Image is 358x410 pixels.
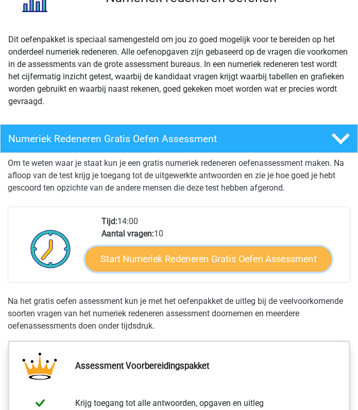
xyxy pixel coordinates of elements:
div: Na het gratis oefen assessment kun je met het oefenpakket de uitleg bij de veelvoorkomende soorte... [8,295,350,332]
h4: Numeriek Redeneren Gratis Oefen Assessment [8,133,291,145]
a: Start Numeriek Redeneren Gratis Oefen Assessment [86,247,331,271]
b: Aantal vragen: [101,229,154,238]
p: Dit oefenpakket is speciaal samengesteld om jou zo goed mogelijk voor te bereiden op het onderdee... [8,33,350,108]
b: Tijd: [101,216,117,226]
a: Numeriek Redeneren Gratis Oefen Assessment [8,124,350,153]
p: Om te weten waar je staat kun je een gratis numeriek redeneren oefenassessment maken. Na afloop v... [8,157,350,194]
img: Klok [25,223,77,275]
div: 14:00 10 [94,215,350,282]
